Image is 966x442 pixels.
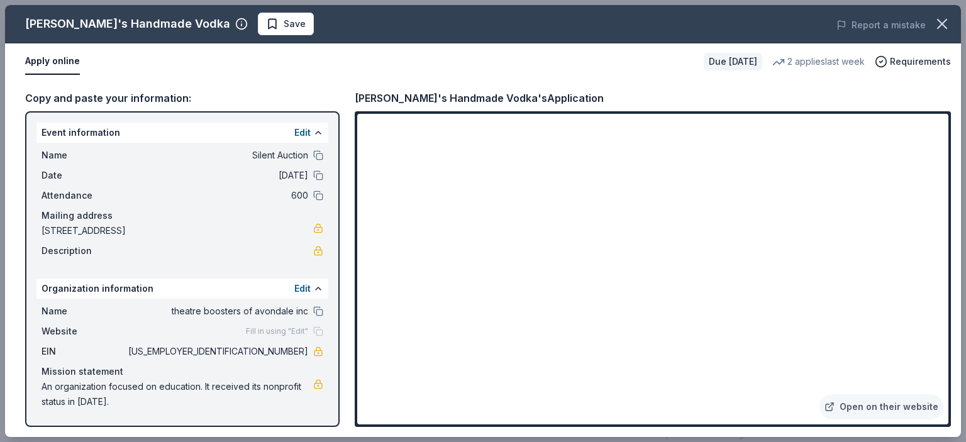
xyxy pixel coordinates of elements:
button: Report a mistake [836,18,926,33]
div: Copy and paste your information: [25,90,340,106]
span: Description [42,243,126,258]
span: Name [42,148,126,163]
span: Requirements [890,54,951,69]
div: Mission statement [42,364,323,379]
span: Attendance [42,188,126,203]
div: Due [DATE] [704,53,762,70]
span: An organization focused on education. It received its nonprofit status in [DATE]. [42,379,313,409]
button: Save [258,13,314,35]
button: Requirements [875,54,951,69]
span: [US_EMPLOYER_IDENTIFICATION_NUMBER] [126,344,308,359]
div: Organization information [36,279,328,299]
span: Fill in using "Edit" [246,326,308,336]
span: Save [284,16,306,31]
span: 600 [126,188,308,203]
a: Open on their website [819,394,943,419]
div: 2 applies last week [772,54,865,69]
div: [PERSON_NAME]'s Handmade Vodka's Application [355,90,604,106]
button: Edit [294,281,311,296]
div: Mailing address [42,208,323,223]
span: Website [42,324,126,339]
div: [PERSON_NAME]'s Handmade Vodka [25,14,230,34]
span: Date [42,168,126,183]
button: Edit [294,125,311,140]
span: EIN [42,344,126,359]
button: Apply online [25,48,80,75]
div: Event information [36,123,328,143]
span: theatre boosters of avondale inc [126,304,308,319]
span: Silent Auction [126,148,308,163]
span: [STREET_ADDRESS] [42,223,313,238]
span: [DATE] [126,168,308,183]
span: Name [42,304,126,319]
